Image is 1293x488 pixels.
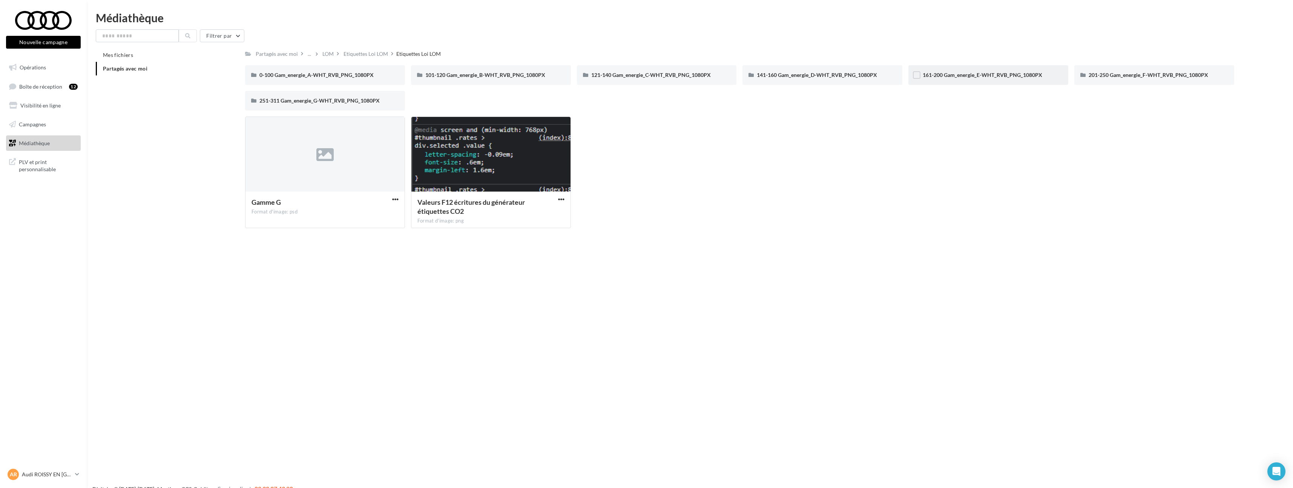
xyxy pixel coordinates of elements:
div: 12 [69,84,78,90]
a: AR Audi ROISSY EN [GEOGRAPHIC_DATA] [6,467,81,482]
span: Visibilité en ligne [20,102,61,109]
div: ... [306,49,313,59]
span: Partagés avec moi [103,65,147,72]
span: 121-140 Gam_energie_C-WHT_RVB_PNG_1080PX [591,72,711,78]
span: AR [10,471,17,478]
span: 101-120 Gam_energie_B-WHT_RVB_PNG_1080PX [425,72,545,78]
a: PLV et print personnalisable [5,154,82,176]
span: 161-200 Gam_energie_E-WHT_RVB_PNG_1080PX [923,72,1042,78]
div: Open Intercom Messenger [1267,462,1285,480]
span: PLV et print personnalisable [19,157,78,173]
div: Partagés avec moi [256,50,298,58]
a: Campagnes [5,117,82,132]
span: 201-250 Gam_energie_F-WHT_RVB_PNG_1080PX [1089,72,1208,78]
div: Format d'image: psd [252,209,399,215]
div: Format d'image: png [417,218,564,224]
span: Médiathèque [19,140,50,146]
span: 141-160 Gam_energie_D-WHT_RVB_PNG_1080PX [757,72,877,78]
span: Opérations [20,64,46,71]
span: Mes fichiers [103,52,133,58]
div: Médiathèque [96,12,1284,23]
a: Médiathèque [5,135,82,151]
div: Etiquettes Loi LOM [396,50,441,58]
div: Etiquettes Loi LOM [344,50,388,58]
button: Nouvelle campagne [6,36,81,49]
span: Valeurs F12 écritures du générateur étiquettes CO2 [417,198,525,215]
a: Visibilité en ligne [5,98,82,114]
a: Boîte de réception12 [5,78,82,95]
span: Boîte de réception [19,83,62,89]
span: Gamme G [252,198,281,206]
div: LOM [322,50,334,58]
button: Filtrer par [200,29,244,42]
p: Audi ROISSY EN [GEOGRAPHIC_DATA] [22,471,72,478]
span: 0-100 Gam_energie_A-WHT_RVB_PNG_1080PX [259,72,374,78]
a: Opérations [5,60,82,75]
span: 251-311 Gam_energie_G-WHT_RVB_PNG_1080PX [259,97,380,104]
span: Campagnes [19,121,46,127]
